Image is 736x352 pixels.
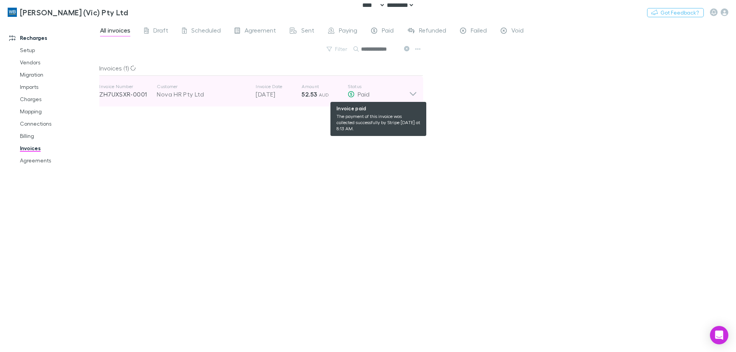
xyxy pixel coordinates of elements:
[301,26,314,36] span: Sent
[647,8,704,17] button: Got Feedback?
[12,93,103,105] a: Charges
[12,142,103,154] a: Invoices
[319,92,329,98] span: AUD
[710,326,728,344] div: Open Intercom Messenger
[12,130,103,142] a: Billing
[12,154,103,167] a: Agreements
[99,83,157,90] p: Invoice Number
[12,56,103,69] a: Vendors
[12,118,103,130] a: Connections
[323,44,352,54] button: Filter
[339,26,357,36] span: Paying
[12,81,103,93] a: Imports
[419,26,446,36] span: Refunded
[157,83,248,90] p: Customer
[245,26,276,36] span: Agreement
[8,8,17,17] img: William Buck (Vic) Pty Ltd's Logo
[302,90,317,98] strong: 52.53
[93,76,423,106] div: Invoice NumberZH7UXSXR-0001CustomerNova HR Pty LtdInvoice Date[DATE]Amount52.53 AUDStatus
[12,69,103,81] a: Migration
[100,26,130,36] span: All invoices
[153,26,168,36] span: Draft
[511,26,524,36] span: Void
[382,26,394,36] span: Paid
[2,32,103,44] a: Recharges
[471,26,487,36] span: Failed
[3,3,133,21] a: [PERSON_NAME] (Vic) Pty Ltd
[12,44,103,56] a: Setup
[348,83,409,90] p: Status
[302,83,348,90] p: Amount
[191,26,221,36] span: Scheduled
[157,90,248,99] div: Nova HR Pty Ltd
[358,90,370,98] span: Paid
[20,8,128,17] h3: [PERSON_NAME] (Vic) Pty Ltd
[99,90,157,99] p: ZH7UXSXR-0001
[12,105,103,118] a: Mapping
[256,83,302,90] p: Invoice Date
[256,90,302,99] p: [DATE]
